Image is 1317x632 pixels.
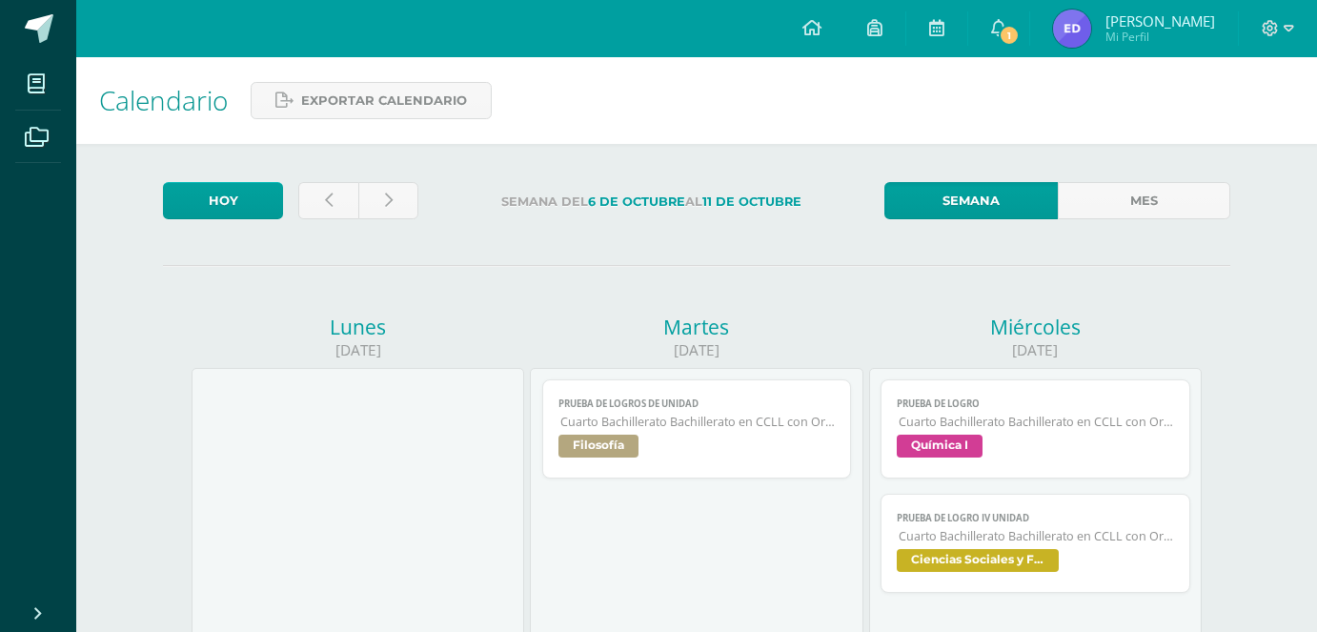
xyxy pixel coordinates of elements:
span: Prueba de Logro [897,398,1174,410]
a: Prueba de Logro IV UnidadCuarto Bachillerato Bachillerato en CCLL con Orientación en Diseño Gráfi... [881,494,1190,593]
a: Exportar calendario [251,82,492,119]
strong: 6 de Octubre [588,194,685,209]
div: [DATE] [869,340,1202,360]
a: Semana [884,182,1057,219]
span: Cuarto Bachillerato Bachillerato en CCLL con Orientación en Diseño Gráfico [899,528,1174,544]
label: Semana del al [434,182,869,221]
span: Mi Perfil [1105,29,1215,45]
a: Prueba de LogroCuarto Bachillerato Bachillerato en CCLL con Orientación en Diseño GráficoQuímica I [881,379,1190,479]
span: Filosofía [558,435,638,458]
div: [DATE] [530,340,862,360]
div: [DATE] [192,340,524,360]
span: Prueba de Logro IV Unidad [897,512,1174,524]
span: Cuarto Bachillerato Bachillerato en CCLL con Orientación en Diseño Gráfico [560,414,836,430]
span: Exportar calendario [301,83,467,118]
span: Ciencias Sociales y Formación Ciudadana 4 [897,549,1059,572]
div: Martes [530,314,862,340]
span: Cuarto Bachillerato Bachillerato en CCLL con Orientación en Diseño Gráfico [899,414,1174,430]
span: [PERSON_NAME] [1105,11,1215,31]
a: Hoy [163,182,283,219]
span: Calendario [99,82,228,118]
img: 3cab13551e4ea37b7701707039aedd66.png [1053,10,1091,48]
div: Lunes [192,314,524,340]
strong: 11 de Octubre [702,194,801,209]
a: Mes [1058,182,1230,219]
span: Prueba de logros de unidad [558,398,836,410]
span: Química I [897,435,983,458]
span: 1 [999,25,1020,46]
div: Miércoles [869,314,1202,340]
a: Prueba de logros de unidadCuarto Bachillerato Bachillerato en CCLL con Orientación en Diseño Gráf... [542,379,852,479]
